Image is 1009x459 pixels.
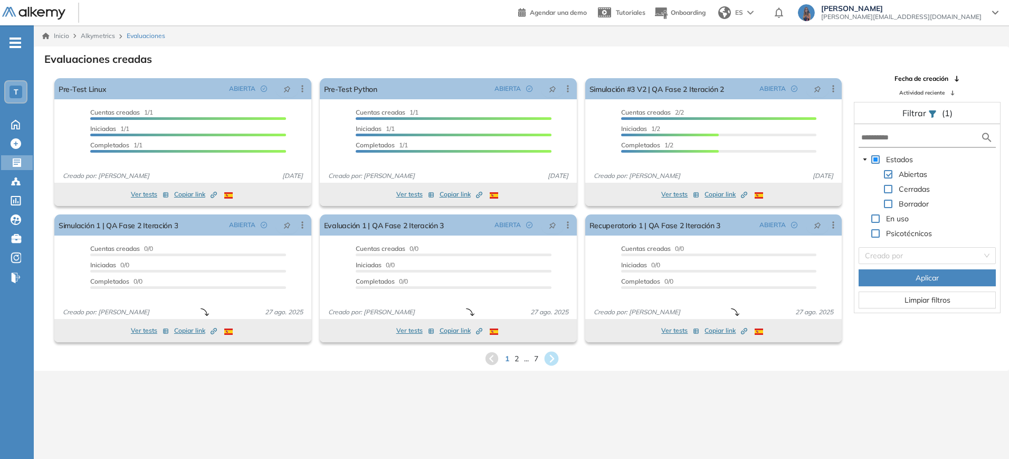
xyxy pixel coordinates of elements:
span: 1/1 [90,125,129,133]
span: Abiertas [897,168,929,181]
button: Ver tests [661,188,699,201]
span: 1/2 [621,125,660,133]
span: 2 [515,353,519,364]
span: Copiar link [705,326,747,335]
span: Creado por: [PERSON_NAME] [59,171,154,181]
span: Tutoriales [616,8,645,16]
span: pushpin [814,85,821,93]
span: 0/0 [356,261,395,269]
button: pushpin [275,217,299,233]
img: world [718,6,731,19]
img: ESP [755,192,763,199]
span: ABIERTA [494,84,521,93]
span: 0/0 [356,277,408,285]
span: Copiar link [174,190,217,199]
span: Fecha de creación [894,74,948,83]
span: Estados [886,155,913,164]
span: pushpin [549,221,556,229]
span: Iniciadas [90,125,116,133]
span: Psicotécnicos [886,229,932,238]
span: [PERSON_NAME][EMAIL_ADDRESS][DOMAIN_NAME] [821,13,982,21]
button: pushpin [541,80,564,97]
span: Completados [90,277,129,285]
span: Completados [621,277,660,285]
span: Cuentas creadas [356,245,405,252]
span: 0/0 [621,261,660,269]
a: Inicio [42,31,69,41]
img: ESP [224,329,233,335]
span: ABIERTA [759,220,786,230]
span: (1) [942,107,953,119]
span: Cerradas [897,183,932,195]
span: [DATE] [544,171,573,181]
span: Completados [90,141,129,149]
span: Copiar link [440,190,482,199]
h3: Evaluaciones creadas [44,53,152,65]
span: Iniciadas [621,261,647,269]
button: pushpin [806,217,829,233]
button: Ver tests [396,324,434,337]
span: Actividad reciente [899,89,945,97]
img: Logo [2,7,65,20]
span: Copiar link [440,326,482,335]
span: 1/1 [90,141,142,149]
span: Iniciadas [621,125,647,133]
img: ESP [224,192,233,199]
span: Filtrar [902,108,928,118]
a: Agendar una demo [518,5,587,18]
button: Copiar link [705,188,747,201]
span: Abiertas [899,170,927,179]
span: En uso [884,212,911,225]
span: Iniciadas [356,261,382,269]
span: check-circle [261,86,267,92]
span: 0/0 [90,277,142,285]
span: 0/0 [90,261,129,269]
span: Estados [884,153,915,166]
button: Onboarding [654,2,706,24]
img: ESP [755,329,763,335]
span: pushpin [549,85,556,93]
span: ES [735,8,743,17]
span: 27 ago. 2025 [791,307,837,317]
span: ... [524,353,529,364]
button: pushpin [541,217,564,233]
span: 0/0 [356,245,418,252]
span: Borrador [899,199,929,209]
span: Psicotécnicos [884,227,934,240]
span: 27 ago. 2025 [526,307,573,317]
span: Creado por: [PERSON_NAME] [589,307,684,317]
span: Alkymetrics [81,32,115,40]
span: Evaluaciones [127,31,165,41]
span: 1 [505,353,509,364]
span: Cuentas creadas [356,108,405,116]
span: T [14,88,18,96]
button: Copiar link [440,324,482,337]
span: caret-down [862,157,868,162]
img: search icon [981,131,993,144]
span: ABIERTA [494,220,521,230]
span: Creado por: [PERSON_NAME] [324,171,419,181]
button: Copiar link [174,188,217,201]
span: [PERSON_NAME] [821,4,982,13]
span: ABIERTA [229,220,255,230]
button: Aplicar [859,269,996,286]
span: Borrador [897,198,931,210]
img: arrow [747,11,754,15]
a: Pre-Test Python [324,78,377,99]
span: ABIERTA [759,84,786,93]
span: check-circle [791,222,797,228]
button: pushpin [806,80,829,97]
span: Completados [356,141,395,149]
span: Limpiar filtros [905,294,950,306]
span: 0/0 [90,245,153,252]
span: Creado por: [PERSON_NAME] [589,171,684,181]
span: Iniciadas [356,125,382,133]
span: Cuentas creadas [621,245,671,252]
button: Ver tests [131,324,169,337]
a: Recuperatorio 1 | QA Fase 2 Iteración 3 [589,214,721,236]
span: 1/1 [356,125,395,133]
span: pushpin [283,221,291,229]
span: Copiar link [705,190,747,199]
img: ESP [490,192,498,199]
span: check-circle [526,86,532,92]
